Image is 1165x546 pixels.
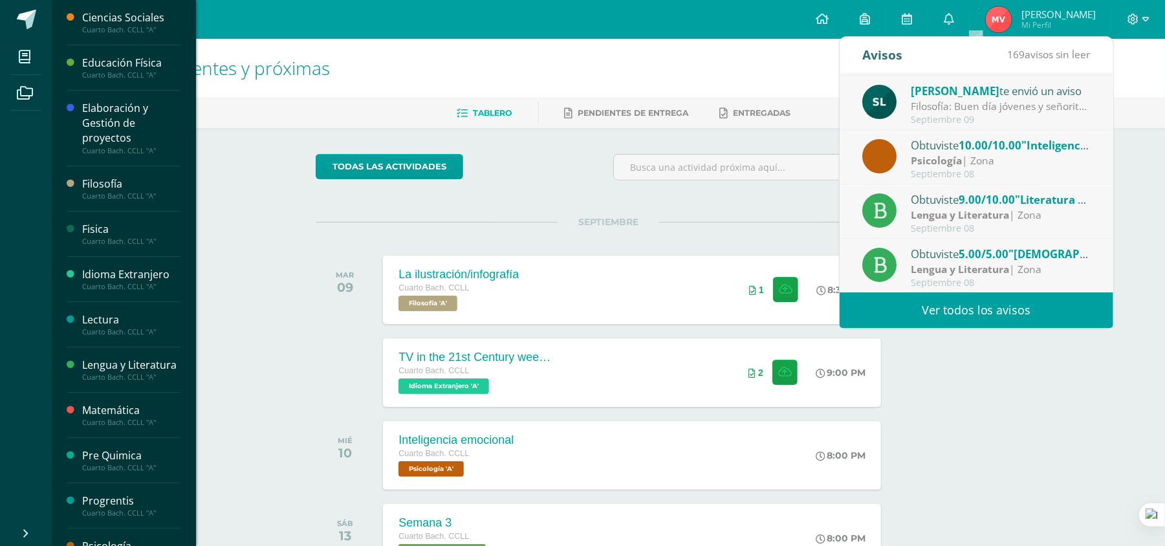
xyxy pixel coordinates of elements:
div: Matemática [82,403,180,418]
span: [PERSON_NAME] [911,83,999,98]
a: Ver todos los avisos [840,292,1113,328]
div: 8:00 PM [816,532,866,544]
a: Pre QuimicaCuarto Bach. CCLL "A" [82,448,180,472]
a: Elaboración y Gestión de proyectosCuarto Bach. CCLL "A" [82,101,180,155]
strong: Psicología [911,153,962,168]
a: Idioma ExtranjeroCuarto Bach. CCLL "A" [82,267,180,291]
div: Cuarto Bach. CCLL "A" [82,373,180,382]
span: 10.00/10.00 [959,138,1021,153]
span: Cuarto Bach. CCLL [398,366,469,375]
span: "Inteligencias múltiples 2" [1021,138,1162,153]
span: SEPTIEMBRE [558,216,659,228]
span: Cuarto Bach. CCLL [398,532,469,541]
a: FilosofíaCuarto Bach. CCLL "A" [82,177,180,201]
div: Cuarto Bach. CCLL "A" [82,71,180,80]
a: Ciencias SocialesCuarto Bach. CCLL "A" [82,10,180,34]
span: 2 [758,367,763,378]
div: 10 [338,445,353,461]
strong: Lengua y Literatura [911,208,1009,222]
div: Septiembre 08 [911,223,1091,234]
div: Semana 3 [398,516,489,530]
span: 169 [1008,47,1025,61]
div: Septiembre 09 [911,115,1091,126]
div: Filosofía: Buen día jóvenes y señoritas En el periodo de filosofía crear una infografía digital c... [911,99,1091,114]
span: Cuarto Bach. CCLL [398,283,469,292]
a: Pendientes de entrega [565,103,689,124]
div: 8:30 AM [816,284,866,296]
div: Elaboración y Gestión de proyectos [82,101,180,146]
span: Tablero [474,108,512,118]
div: 9:00 PM [816,367,866,378]
span: Filosofía 'A' [398,296,457,311]
div: Inteligencia emocional [398,433,514,447]
div: Cuarto Bach. CCLL "A" [82,25,180,34]
div: Lengua y Literatura [82,358,180,373]
span: Psicología 'A' [398,461,464,477]
span: 9.00/10.00 [959,192,1015,207]
a: MatemáticaCuarto Bach. CCLL "A" [82,403,180,427]
div: Cuarto Bach. CCLL "A" [82,418,180,427]
a: ProgrentisCuarto Bach. CCLL "A" [82,494,180,518]
div: 8:00 PM [816,450,866,461]
div: Archivos entregados [749,285,764,295]
span: [PERSON_NAME] [1021,8,1096,21]
div: Ciencias Sociales [82,10,180,25]
img: f6c9bb6de3d12d9ad8112664b6a198b1.png [986,6,1012,32]
a: LecturaCuarto Bach. CCLL "A" [82,312,180,336]
div: te envió un aviso [911,82,1091,99]
a: Lengua y LiteraturaCuarto Bach. CCLL "A" [82,358,180,382]
a: Entregadas [720,103,791,124]
span: Cuarto Bach. CCLL [398,449,469,458]
span: "Literatura Barroca" [1015,192,1126,207]
div: Cuarto Bach. CCLL "A" [82,282,180,291]
div: Idioma Extranjero [82,267,180,282]
div: Obtuviste en [911,191,1091,208]
span: 1 [759,285,764,295]
span: Entregadas [734,108,791,118]
div: MAR [336,270,354,279]
input: Busca una actividad próxima aquí... [614,155,900,180]
div: Avisos [862,37,902,72]
a: Tablero [457,103,512,124]
div: | Zona [911,153,1091,168]
div: Fisica [82,222,180,237]
div: Cuarto Bach. CCLL "A" [82,237,180,246]
div: SÁB [337,519,353,528]
span: Mi Perfil [1021,19,1096,30]
div: MIÉ [338,436,353,445]
div: Archivos entregados [748,367,763,378]
div: 13 [337,528,353,543]
strong: Lengua y Literatura [911,262,1009,276]
div: TV in the 21st Century week 5 [398,351,554,364]
div: Septiembre 08 [911,278,1091,289]
span: Actividades recientes y próximas [67,56,330,80]
div: | Zona [911,262,1091,277]
span: 5.00/5.00 [959,246,1008,261]
div: Cuarto Bach. CCLL "A" [82,463,180,472]
a: todas las Actividades [316,154,463,179]
div: Filosofía [82,177,180,191]
div: Obtuviste en [911,136,1091,153]
div: Cuarto Bach. CCLL "A" [82,327,180,336]
div: Lectura [82,312,180,327]
div: Septiembre 08 [911,169,1091,180]
div: Cuarto Bach. CCLL "A" [82,508,180,518]
span: Pendientes de entrega [578,108,689,118]
div: Progrentis [82,494,180,508]
div: Pre Quimica [82,448,180,463]
a: FisicaCuarto Bach. CCLL "A" [82,222,180,246]
span: Idioma Extranjero 'A' [398,378,489,394]
div: Cuarto Bach. CCLL "A" [82,191,180,201]
img: aeec87acf9f73d1a1c3505d5770713a8.png [862,85,897,119]
div: | Zona [911,208,1091,223]
div: Educación Física [82,56,180,71]
div: Obtuviste en [911,245,1091,262]
a: Educación FísicaCuarto Bach. CCLL "A" [82,56,180,80]
span: avisos sin leer [1008,47,1091,61]
div: 09 [336,279,354,295]
div: Cuarto Bach. CCLL "A" [82,146,180,155]
div: La ilustración/infografía [398,268,519,281]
